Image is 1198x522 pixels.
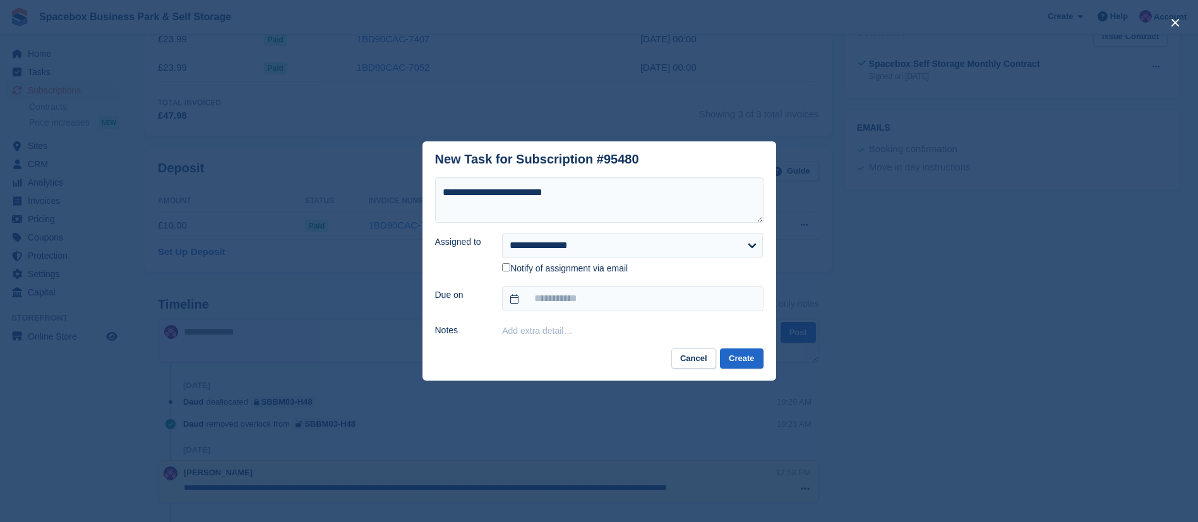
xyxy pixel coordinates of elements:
button: close [1165,13,1185,33]
input: Notify of assignment via email [502,263,510,271]
div: New Task for Subscription #95480 [435,152,639,167]
button: Add extra detail… [502,326,572,336]
label: Assigned to [435,235,488,249]
label: Due on [435,288,488,302]
label: Notify of assignment via email [502,263,628,275]
label: Notes [435,324,488,337]
button: Create [720,348,763,369]
button: Cancel [671,348,716,369]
